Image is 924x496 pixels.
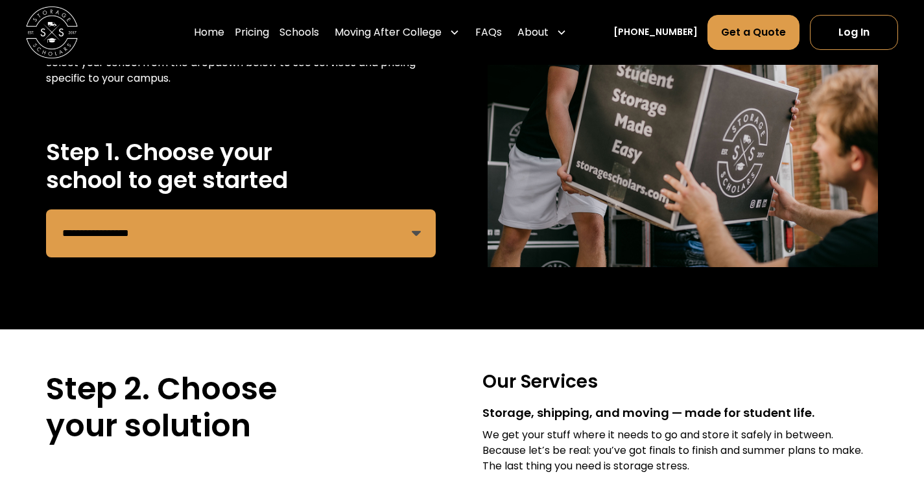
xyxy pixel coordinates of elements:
[46,138,436,194] h2: Step 1. Choose your school to get started
[475,14,502,51] a: FAQs
[194,14,224,51] a: Home
[235,14,269,51] a: Pricing
[279,14,319,51] a: Schools
[482,370,877,394] h3: Our Services
[810,15,898,50] a: Log In
[707,15,800,50] a: Get a Quote
[26,6,78,58] a: home
[482,427,877,474] div: We get your stuff where it needs to go and store it safely in between. Because let’s be real: you...
[46,209,436,257] form: Remind Form
[329,14,465,51] div: Moving After College
[482,405,877,422] div: Storage, shipping, and moving — made for student life.
[613,25,698,39] a: [PHONE_NUMBER]
[46,370,441,445] h2: Step 2. Choose your solution
[512,14,572,51] div: About
[335,25,442,40] div: Moving After College
[517,25,549,40] div: About
[26,6,78,58] img: Storage Scholars main logo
